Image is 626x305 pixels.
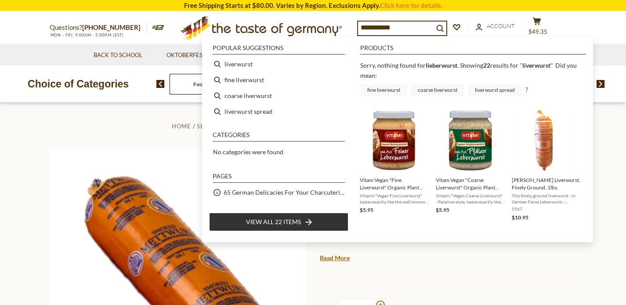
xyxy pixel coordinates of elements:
a: Account [476,22,515,31]
a: [PERSON_NAME] Liverwurst, Finely Ground, 1lbs.This finely ground liverwurst - in German Feine Leb... [512,109,581,222]
a: [PHONE_NUMBER] [82,23,141,31]
span: Vitam Vegan "Coarse Liverwurst" Organic Plant Based Savory Spread, 4.2 oz [436,176,505,191]
a: Click here for details. [380,1,442,9]
span: View all 22 items [246,217,301,227]
a: 65 German Delicacies For Your Charcuterie Board [224,187,345,197]
a: Home [172,123,191,130]
div: Instant Search Results [202,36,593,242]
li: liverwurst [209,56,348,72]
li: Products [360,45,586,54]
li: Categories [213,132,345,142]
span: Account [487,22,515,29]
li: Pages [213,173,345,183]
span: Sorry, nothing found for . [360,62,459,69]
span: $49.35 [528,28,547,35]
span: $5.95 [360,207,373,213]
button: $49.35 [524,17,550,39]
span: No categories were found [213,148,283,156]
a: coarse liverwurst [411,84,464,96]
a: Oktoberfest [166,51,212,60]
li: View all 22 items [209,213,348,231]
span: $10.95 [512,214,528,221]
a: Vitam Vegan "Fine Liverwurst" Organic Plant Based Savory Spread, 4.2 ozVitam's "Vegan Fine Liverw... [360,109,429,222]
li: Binkert's Liverwurst, Finely Ground, 1lbs. [508,105,584,225]
span: This finely ground liverwurst - in German Feine Leberwurst - contains pork and veal liver, prime ... [512,192,581,205]
b: 22 [483,62,490,69]
a: Back to School [94,51,142,60]
li: Vitam Vegan "Fine Liverwurst" Organic Plant Based Savory Spread, 4.2 oz [356,105,432,225]
a: Food By Category [193,81,235,87]
span: MON - FRI, 9:00AM - 5:00PM (EST) [50,33,124,37]
span: Showing results for " " [460,62,553,69]
p: Questions? [50,22,147,33]
a: liverwurst [522,62,550,69]
li: Vitam Vegan "Coarse Liverwurst" Organic Plant Based Savory Spread, 4.2 oz [432,105,508,225]
li: fine liverwurst [209,72,348,88]
img: next arrow [597,80,605,88]
span: [PERSON_NAME] Liverwurst, Finely Ground, 1lbs. [512,176,581,191]
div: Did you mean: ? [360,62,577,94]
span: Vitam Vegan "Fine Liverwurst" Organic Plant Based Savory Spread, 4.2 oz [360,176,429,191]
span: 5567 [512,206,581,212]
span: $5.95 [436,207,449,213]
li: coarse liverwurst [209,88,348,104]
a: fine liverwurst [360,84,407,96]
a: liverwurst spread [468,84,522,96]
a: Vitam Vegan "Coarse Liverwurst" Organic Plant Based Savory Spread, 4.2 ozVitam's "Vegan Coarse Li... [436,109,505,222]
li: 65 German Delicacies For Your Charcuterie Board [209,185,348,200]
a: Seasons & Occasions [197,123,270,130]
li: Popular suggestions [213,45,345,54]
img: previous arrow [156,80,165,88]
span: Vitam's "Vegan Fine Liverwurst" tastes exactly like the well known fine German Liverwurst spread,... [360,192,429,205]
li: We will ship this product in heat-protective packaging and ice. [328,251,577,261]
b: lieberwurst [426,62,457,69]
a: Read More [320,254,350,262]
span: Vitam's "Vegan Coarse Liverwurst" - Palatine-style, tastes exactly like the well known coarsely g... [436,192,505,205]
li: liverwurst spread [209,104,348,120]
